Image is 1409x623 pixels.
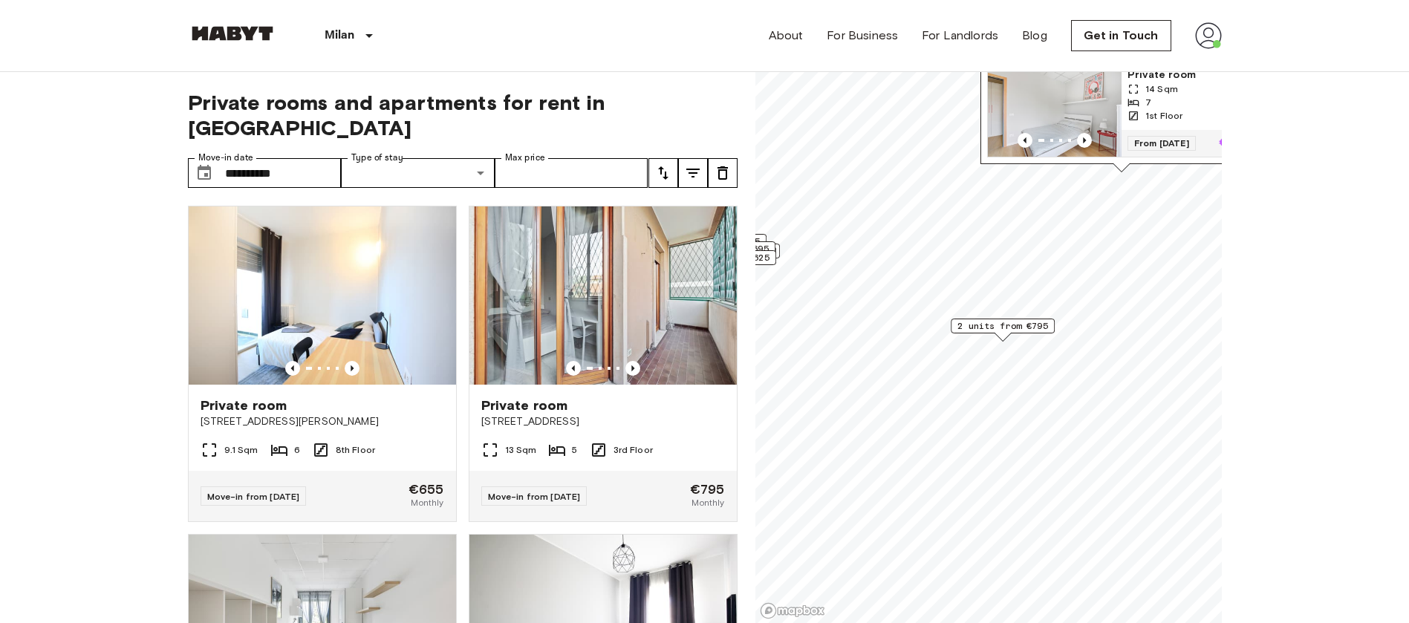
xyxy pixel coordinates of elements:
[769,27,804,45] a: About
[672,247,776,270] div: Map marker
[411,496,443,509] span: Monthly
[189,206,456,385] img: Marketing picture of unit IT-14-105-001-006
[572,443,577,457] span: 5
[1018,133,1032,148] button: Previous image
[708,158,738,188] button: tune
[207,491,300,502] span: Move-in from [DATE]
[505,151,545,164] label: Max price
[488,491,581,502] span: Move-in from [DATE]
[760,602,825,619] a: Mapbox logo
[957,319,1048,333] span: 2 units from €795
[951,319,1055,342] div: Map marker
[285,361,300,376] button: Previous image
[325,27,355,45] p: Milan
[1219,137,1249,149] p: €760
[988,68,1122,157] img: Marketing picture of unit IT-14-037-004-07H
[566,361,581,376] button: Previous image
[676,244,780,267] div: Map marker
[1127,136,1196,151] span: From [DATE]
[336,443,375,457] span: 8th Floor
[201,397,287,414] span: Private room
[1127,68,1249,82] span: Private room
[189,158,219,188] button: Choose date, selected date is 1 Nov 2025
[469,206,738,522] a: Marketing picture of unit IT-14-029-004-01HPrevious imagePrevious imagePrivate room[STREET_ADDRES...
[409,483,444,496] span: €655
[1071,20,1171,51] a: Get in Touch
[692,496,724,509] span: Monthly
[672,250,776,273] div: Map marker
[625,361,640,376] button: Previous image
[671,241,775,264] div: Map marker
[201,414,444,429] span: [STREET_ADDRESS][PERSON_NAME]
[987,67,1256,157] a: Marketing picture of unit IT-14-037-004-07HPrevious imagePrevious imagePrivate room14 Sqm71st Flo...
[1195,22,1222,49] img: avatar
[679,251,769,264] span: 1 units from €625
[827,27,898,45] a: For Business
[922,27,998,45] a: For Landlords
[481,414,725,429] span: [STREET_ADDRESS]
[481,397,568,414] span: Private room
[188,90,738,140] span: Private rooms and apartments for rent in [GEOGRAPHIC_DATA]
[351,151,403,164] label: Type of stay
[505,443,537,457] span: 13 Sqm
[614,443,653,457] span: 3rd Floor
[188,206,457,522] a: Marketing picture of unit IT-14-105-001-006Previous imagePrevious imagePrivate room[STREET_ADDRES...
[188,26,277,41] img: Habyt
[648,158,678,188] button: tune
[1022,27,1047,45] a: Blog
[198,151,253,164] label: Move-in date
[669,235,760,248] span: 1 units from €635
[469,206,737,385] img: Marketing picture of unit IT-14-029-004-01H
[678,242,769,255] span: 1 units from €695
[663,234,767,257] div: Map marker
[1145,109,1182,123] span: 1st Floor
[345,361,359,376] button: Previous image
[678,158,708,188] button: tune
[690,483,725,496] span: €795
[294,443,300,457] span: 6
[224,443,258,457] span: 9.1 Sqm
[1145,82,1178,96] span: 14 Sqm
[1145,96,1151,109] span: 7
[1077,133,1092,148] button: Previous image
